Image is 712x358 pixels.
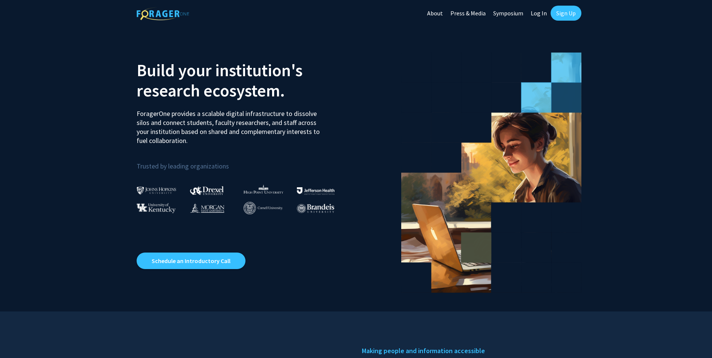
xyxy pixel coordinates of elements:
img: Thomas Jefferson University [297,187,334,194]
img: Johns Hopkins University [137,187,176,194]
p: ForagerOne provides a scalable digital infrastructure to dissolve silos and connect students, fac... [137,104,325,145]
img: University of Kentucky [137,203,176,213]
h2: Build your institution's research ecosystem. [137,60,351,101]
iframe: Chat [6,324,32,352]
img: Cornell University [244,202,283,214]
h5: Making people and information accessible [362,345,576,356]
a: Opens in a new tab [137,253,245,269]
img: Brandeis University [297,204,334,213]
img: High Point University [244,185,283,194]
img: ForagerOne Logo [137,7,189,20]
img: Drexel University [190,186,224,195]
p: Trusted by leading organizations [137,151,351,172]
img: Morgan State University [190,203,224,213]
a: Sign Up [551,6,581,21]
